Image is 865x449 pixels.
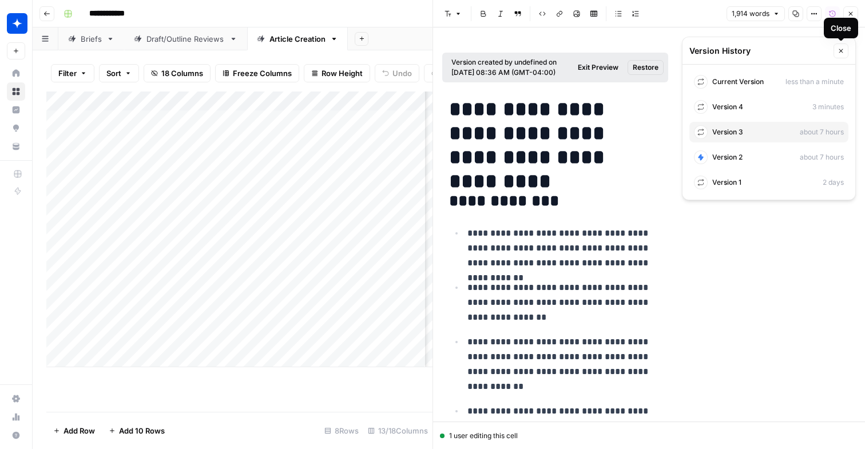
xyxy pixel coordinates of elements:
button: Row Height [304,64,370,82]
span: Current Version [712,77,764,87]
span: Add Row [64,425,95,436]
a: Opportunities [7,119,25,137]
div: Briefs [81,33,102,45]
button: Filter [51,64,94,82]
span: 18 Columns [161,67,203,79]
button: Undo [375,64,419,82]
button: 1,914 words [727,6,785,21]
span: Version 3 [712,127,743,137]
a: Settings [7,390,25,408]
div: Draft/Outline Reviews [146,33,225,45]
button: Add Row [46,422,102,440]
a: Usage [7,408,25,426]
a: Browse [7,82,25,101]
span: Filter [58,67,77,79]
button: 18 Columns [144,64,211,82]
div: 13/18 Columns [363,422,432,440]
span: Row Height [322,67,363,79]
div: Version History [689,45,830,57]
span: Freeze Columns [233,67,292,79]
span: Sort [106,67,121,79]
div: 8 Rows [320,422,363,440]
button: Help + Support [7,426,25,444]
a: Article Creation [247,27,348,50]
button: Freeze Columns [215,64,299,82]
span: 1,914 words [732,9,769,19]
span: Exit Preview [578,62,618,73]
div: 1 user editing this cell [440,431,858,441]
span: about 7 hours [800,127,844,137]
span: Add 10 Rows [119,425,165,436]
a: Your Data [7,137,25,156]
button: Add 10 Rows [102,422,172,440]
div: Article Creation [269,33,326,45]
div: Close [831,22,851,34]
span: less than a minute [785,77,844,87]
span: Version 1 [712,177,741,188]
span: 2 days [823,177,844,188]
span: Version 2 [712,152,743,162]
button: Sort [99,64,139,82]
button: Exit Preview [573,60,623,75]
span: about 7 hours [800,152,844,162]
img: Wiz Logo [7,13,27,34]
button: Workspace: Wiz [7,9,25,38]
button: Restore [628,60,664,75]
div: Version created by undefined on [DATE] 08:36 AM (GMT-04:00) [451,57,569,78]
a: Draft/Outline Reviews [124,27,247,50]
a: Home [7,64,25,82]
span: Restore [633,62,658,73]
span: Version 4 [712,102,743,112]
a: Insights [7,101,25,119]
span: 3 minutes [812,102,844,112]
a: Briefs [58,27,124,50]
span: Undo [392,67,412,79]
